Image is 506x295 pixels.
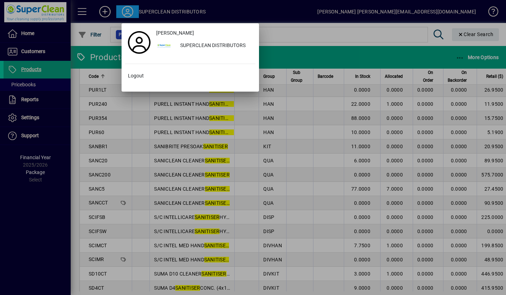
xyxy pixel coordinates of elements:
div: SUPERCLEAN DISTRIBUTORS [175,40,255,52]
button: Logout [125,70,255,82]
a: [PERSON_NAME] [153,27,255,40]
a: Profile [125,36,153,49]
button: SUPERCLEAN DISTRIBUTORS [153,40,255,52]
span: [PERSON_NAME] [156,29,194,37]
span: Logout [128,72,144,80]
